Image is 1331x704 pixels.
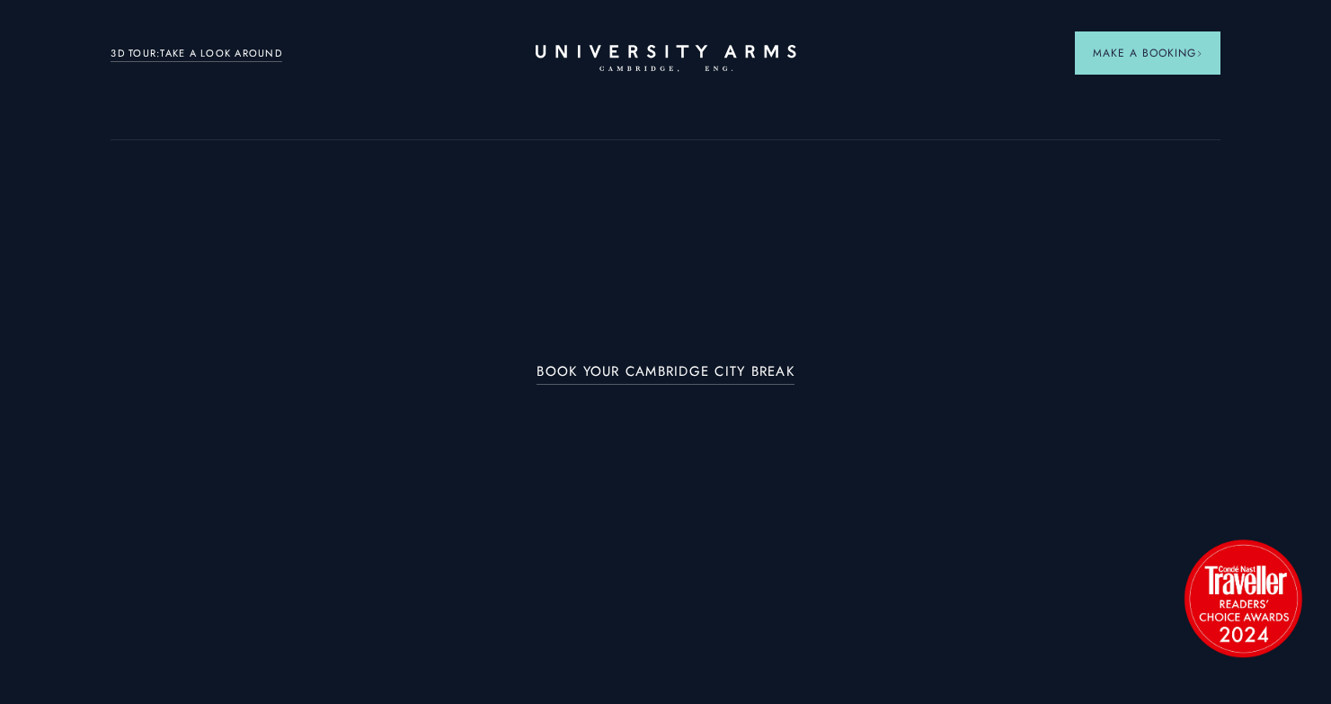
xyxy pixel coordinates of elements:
img: image-2524eff8f0c5d55edbf694693304c4387916dea5-1501x1501-png [1176,530,1310,665]
a: BOOK YOUR CAMBRIDGE CITY BREAK [537,364,794,385]
a: 3D TOUR:TAKE A LOOK AROUND [111,46,282,62]
img: Arrow icon [1196,50,1202,57]
button: Make a BookingArrow icon [1075,31,1220,75]
a: Home [536,45,796,73]
span: Make a Booking [1093,45,1202,61]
